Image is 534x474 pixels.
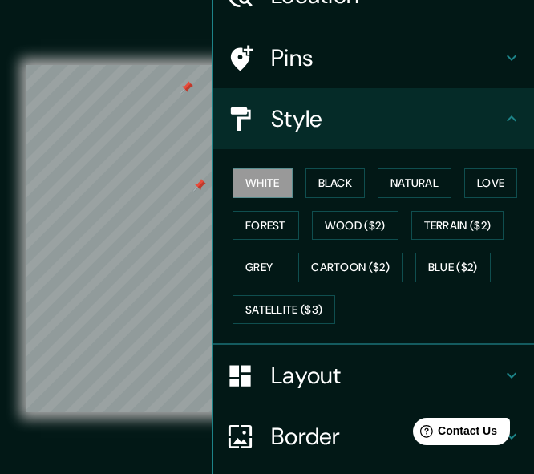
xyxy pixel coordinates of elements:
[271,361,502,390] h4: Layout
[213,406,534,467] div: Border
[233,295,335,325] button: Satellite ($3)
[391,411,516,456] iframe: Help widget launcher
[213,88,534,149] div: Style
[411,211,504,241] button: Terrain ($2)
[464,168,517,198] button: Love
[271,104,502,133] h4: Style
[305,168,366,198] button: Black
[312,211,398,241] button: Wood ($2)
[415,253,491,282] button: Blue ($2)
[213,345,534,406] div: Layout
[271,43,502,72] h4: Pins
[233,211,299,241] button: Forest
[213,27,534,88] div: Pins
[378,168,451,198] button: Natural
[298,253,403,282] button: Cartoon ($2)
[26,65,518,412] canvas: Map
[271,422,502,451] h4: Border
[233,168,293,198] button: White
[233,253,285,282] button: Grey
